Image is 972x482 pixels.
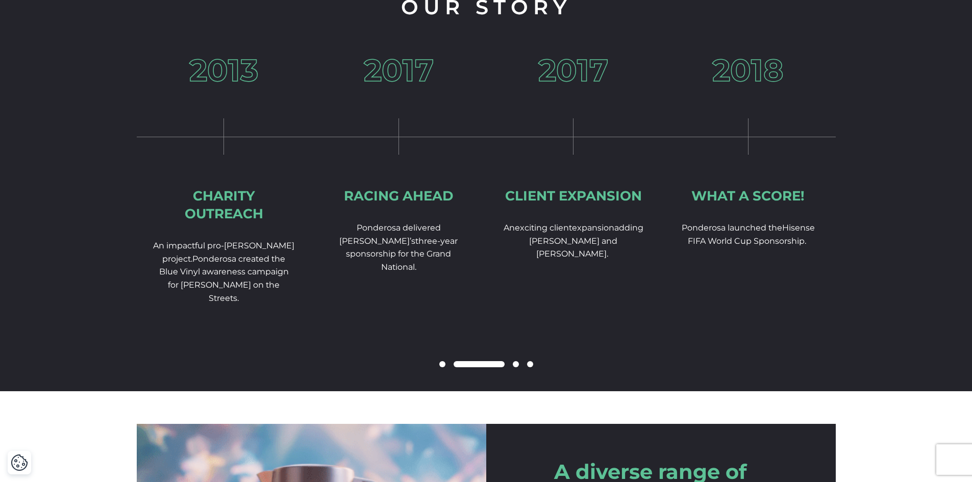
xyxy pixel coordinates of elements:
[515,223,520,233] span: e
[682,223,756,233] span: Ponderosa launch
[11,454,28,471] img: Revisit consent button
[509,223,515,233] span: n
[168,280,280,303] span: for [PERSON_NAME] on the Streets.
[153,187,295,223] div: Charity Outreach
[505,187,642,205] div: Client expansion
[11,454,28,471] button: Cookie Settings
[712,55,784,86] h3: 2018
[189,55,259,86] h3: 2013
[691,187,805,205] div: What a score!
[159,254,289,277] span: Ponderosa created the Blue Vinyl awareness campaign
[357,223,430,233] span: Ponderosa deliver
[688,223,815,246] span: Hisense FIFA World Cup Sponsorship.
[430,223,441,233] span: ed
[572,223,614,233] span: expansion
[346,236,458,272] span: three-year sponsorship for the Grand National.
[364,55,434,86] h3: 2017
[153,241,294,264] span: An impactful pro-[PERSON_NAME] project.
[538,55,608,86] h3: 2017
[550,223,572,233] span: client
[768,223,782,233] span: the
[529,236,617,259] span: [PERSON_NAME] and [PERSON_NAME].
[339,236,415,246] span: [PERSON_NAME]’s
[504,223,509,233] span: A
[344,187,453,205] div: Racing ahead
[614,223,643,233] span: adding
[756,223,766,233] span: ed
[520,223,547,233] span: xciting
